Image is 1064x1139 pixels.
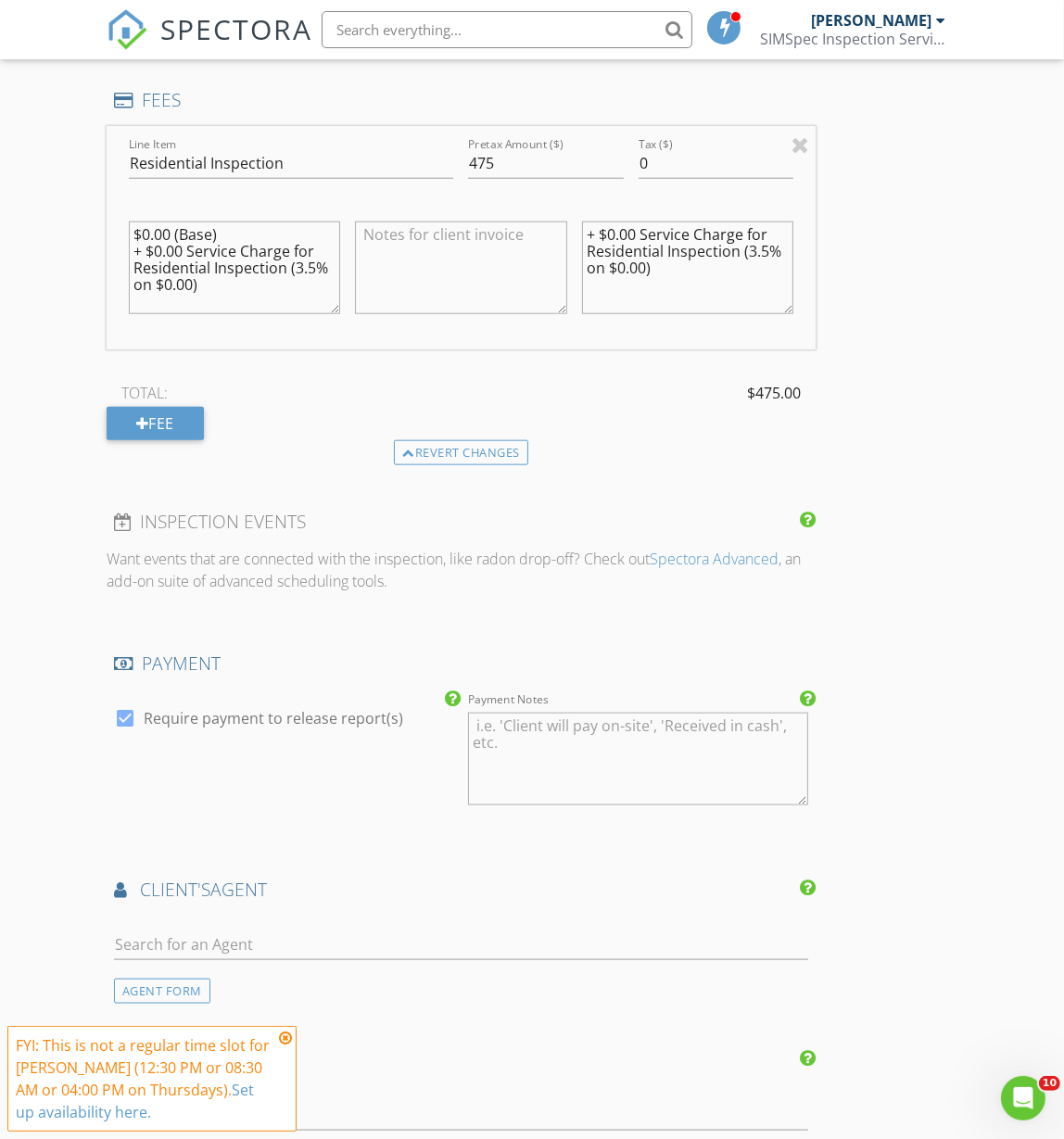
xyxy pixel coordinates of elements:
[144,709,403,728] label: Require payment to release report(s)
[114,1100,808,1131] input: Search for an Agent
[107,9,147,50] img: The Best Home Inspection Software - Spectora
[107,407,204,440] div: Fee
[114,878,808,902] h4: AGENT
[322,11,692,48] input: Search everything...
[114,1048,808,1072] h4: LISTING AGENT
[114,88,808,112] h4: FEES
[1001,1076,1045,1120] iframe: Intercom live chat
[811,11,931,30] div: [PERSON_NAME]
[394,440,528,466] div: Revert changes
[114,979,210,1004] div: AGENT FORM
[107,25,312,64] a: SPECTORA
[107,548,816,592] p: Want events that are connected with the inspection, like radon drop-off? Check out , an add-on su...
[16,1034,273,1123] div: FYI: This is not a regular time slot for [PERSON_NAME] (12:30 PM or 08:30 AM or 04:00 PM on Thurs...
[114,510,808,534] h4: INSPECTION EVENTS
[650,549,779,569] a: Spectora Advanced
[1039,1076,1060,1091] span: 10
[747,382,801,404] span: $475.00
[760,30,945,48] div: SIMSpec Inspection Services
[140,877,210,902] span: client's
[160,9,312,48] span: SPECTORA
[114,652,808,676] h4: PAYMENT
[114,930,808,960] input: Search for an Agent
[121,382,168,404] span: TOTAL:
